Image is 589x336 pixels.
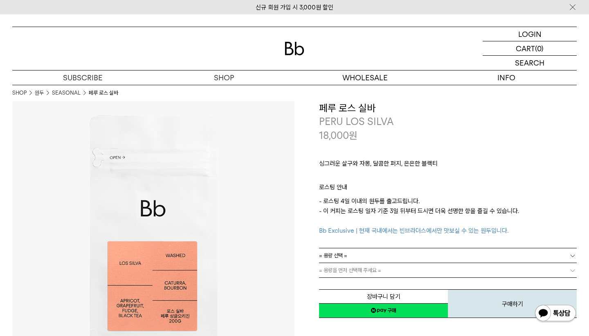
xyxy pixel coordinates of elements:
[285,42,304,55] img: 로고
[52,89,81,97] a: SEASONAL
[483,41,577,56] a: CART (0)
[518,27,542,41] p: LOGIN
[319,173,577,182] p: ㅤ
[535,41,544,55] p: (0)
[483,27,577,41] a: LOGIN
[448,289,577,318] button: 구매하기
[319,115,577,129] p: PERU LOS SILVA
[294,70,436,85] p: WHOLESALE
[319,227,508,234] span: Bb Exclusive | 현재 국내에서는 빈브라더스에서만 맛보실 수 있는 원두입니다.
[436,70,577,85] p: INFO
[349,129,357,141] span: 원
[516,41,535,55] p: CART
[153,70,294,85] a: SHOP
[319,101,577,115] h3: 페루 로스 실바
[319,182,577,196] p: 로스팅 안내
[89,89,118,97] li: 페루 로스 실바
[534,304,577,324] img: 카카오톡 채널 1:1 채팅 버튼
[319,303,448,318] a: 새창
[12,70,153,85] a: SUBSCRIBE
[515,56,544,70] p: SEARCH
[319,289,448,304] button: 장바구니 담기
[319,159,577,173] p: 싱그러운 살구와 자몽, 달콤한 퍼지, 은은한 블랙티
[12,89,27,97] a: SHOP
[35,89,44,97] a: 원두
[319,248,347,263] span: = 용량 선택 =
[319,196,577,236] p: - 로스팅 4일 이내의 원두를 출고드립니다. - 이 커피는 로스팅 일자 기준 3일 뒤부터 드시면 더욱 선명한 향을 즐길 수 있습니다.
[256,4,333,11] a: 신규 회원 가입 시 3,000원 할인
[319,263,381,277] span: = 용량을 먼저 선택해 주세요 =
[319,129,357,143] p: 18,000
